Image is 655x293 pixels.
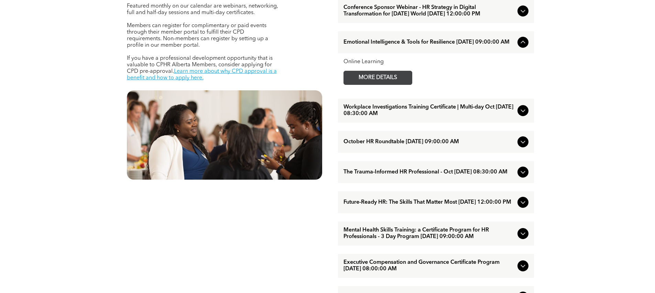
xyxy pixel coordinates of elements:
span: Conference Sponsor Webinar - HR Strategy in Digital Transformation for [DATE] World [DATE] 12:00:... [343,4,515,18]
div: Online Learning [343,59,528,65]
span: October HR Roundtable [DATE] 09:00:00 AM [343,139,515,145]
span: Members can register for complimentary or paid events through their member portal to fulfill thei... [127,23,268,48]
span: If you have a professional development opportunity that is valuable to CPHR Alberta Members, cons... [127,56,273,74]
span: MORE DETAILS [351,71,405,84]
span: Executive Compensation and Governance Certificate Program [DATE] 08:00:00 AM [343,259,515,272]
span: Mental Health Skills Training: a Certificate Program for HR Professionals - 3 Day Program [DATE] ... [343,227,515,240]
a: Learn more about why CPD approval is a benefit and how to apply here. [127,69,277,81]
span: Featured monthly on our calendar are webinars, networking, full and half-day sessions and multi-d... [127,3,278,15]
span: Future-Ready HR: The Skills That Matter Most [DATE] 12:00:00 PM [343,199,515,206]
span: Workplace Investigations Training Certificate | Multi-day Oct [DATE] 08:30:00 AM [343,104,515,117]
span: The Trauma-Informed HR Professional - Oct [DATE] 08:30:00 AM [343,169,515,176]
a: MORE DETAILS [343,71,412,85]
span: Emotional Intelligence & Tools for Resilience [DATE] 09:00:00 AM [343,39,515,46]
